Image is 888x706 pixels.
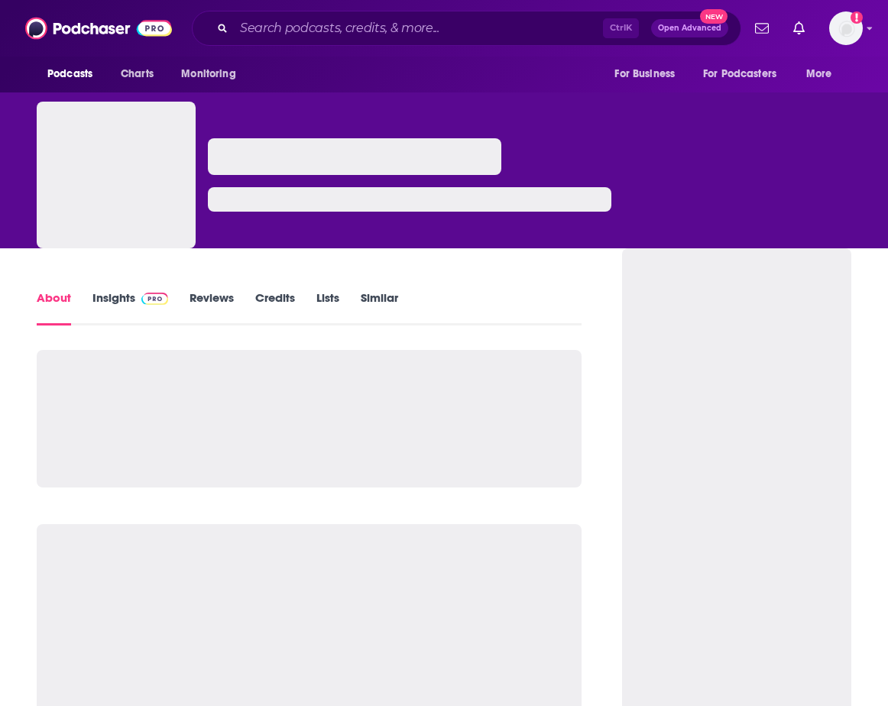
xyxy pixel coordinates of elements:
[361,290,398,325] a: Similar
[614,63,675,85] span: For Business
[47,63,92,85] span: Podcasts
[700,9,728,24] span: New
[604,60,694,89] button: open menu
[851,11,863,24] svg: Add a profile image
[651,19,728,37] button: Open AdvancedNew
[829,11,863,45] img: User Profile
[806,63,832,85] span: More
[92,290,168,325] a: InsightsPodchaser Pro
[603,18,639,38] span: Ctrl K
[316,290,339,325] a: Lists
[37,60,112,89] button: open menu
[37,290,71,325] a: About
[25,14,172,43] img: Podchaser - Follow, Share and Rate Podcasts
[141,293,168,305] img: Podchaser Pro
[693,60,799,89] button: open menu
[787,15,811,41] a: Show notifications dropdown
[796,60,851,89] button: open menu
[170,60,255,89] button: open menu
[829,11,863,45] button: Show profile menu
[829,11,863,45] span: Logged in as arobertson1
[234,16,603,40] input: Search podcasts, credits, & more...
[749,15,775,41] a: Show notifications dropdown
[703,63,776,85] span: For Podcasters
[192,11,741,46] div: Search podcasts, credits, & more...
[181,63,235,85] span: Monitoring
[255,290,295,325] a: Credits
[658,24,721,32] span: Open Advanced
[111,60,163,89] a: Charts
[121,63,154,85] span: Charts
[190,290,234,325] a: Reviews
